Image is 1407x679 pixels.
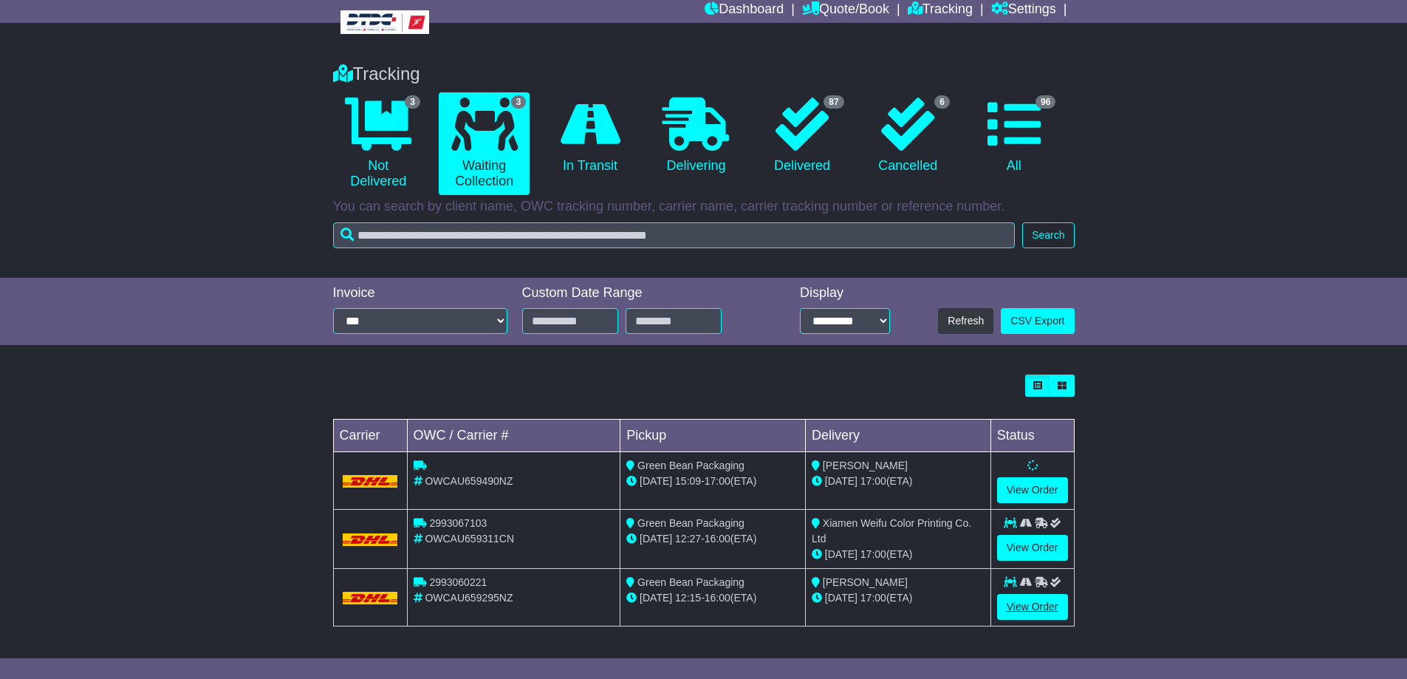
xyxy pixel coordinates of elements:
[938,308,993,334] button: Refresh
[825,548,857,560] span: [DATE]
[675,533,701,545] span: 12:27
[860,475,886,487] span: 17:00
[333,199,1075,215] p: You can search by client name, OWC tracking number, carrier name, carrier tracking number or refe...
[511,95,527,109] span: 3
[705,475,730,487] span: 17:00
[626,474,799,489] div: - (ETA)
[997,535,1068,561] a: View Order
[812,590,985,606] div: (ETA)
[1035,95,1055,109] span: 96
[812,474,985,489] div: (ETA)
[651,92,742,180] a: Delivering
[640,533,672,545] span: [DATE]
[405,95,420,109] span: 3
[968,92,1059,180] a: 96 All
[1022,222,1074,248] button: Search
[812,547,985,562] div: (ETA)
[863,92,954,180] a: 6 Cancelled
[1001,308,1074,334] a: CSV Export
[407,420,620,452] td: OWC / Carrier #
[705,533,730,545] span: 16:00
[637,517,744,529] span: Green Bean Packaging
[333,420,407,452] td: Carrier
[343,592,398,604] img: DHL.png
[637,460,744,471] span: Green Bean Packaging
[620,420,806,452] td: Pickup
[333,285,507,301] div: Invoice
[812,517,971,545] span: Xiamen Weifu Color Printing Co. Ltd
[425,475,513,487] span: OWCAU659490NZ
[429,517,487,529] span: 2993067103
[997,477,1068,503] a: View Order
[343,533,398,545] img: DHL.png
[860,592,886,604] span: 17:00
[805,420,990,452] td: Delivery
[439,92,530,195] a: 3 Waiting Collection
[823,576,908,588] span: [PERSON_NAME]
[997,594,1068,620] a: View Order
[522,285,759,301] div: Custom Date Range
[705,592,730,604] span: 16:00
[637,576,744,588] span: Green Bean Packaging
[343,475,398,487] img: DHL.png
[934,95,950,109] span: 6
[626,590,799,606] div: - (ETA)
[824,95,843,109] span: 87
[544,92,635,180] a: In Transit
[626,531,799,547] div: - (ETA)
[756,92,847,180] a: 87 Delivered
[990,420,1074,452] td: Status
[675,592,701,604] span: 12:15
[425,533,514,545] span: OWCAU659311CN
[326,64,1082,85] div: Tracking
[640,592,672,604] span: [DATE]
[675,475,701,487] span: 15:09
[825,592,857,604] span: [DATE]
[823,460,908,471] span: [PERSON_NAME]
[825,475,857,487] span: [DATE]
[429,576,487,588] span: 2993060221
[800,285,890,301] div: Display
[640,475,672,487] span: [DATE]
[860,548,886,560] span: 17:00
[333,92,424,195] a: 3 Not Delivered
[425,592,513,604] span: OWCAU659295NZ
